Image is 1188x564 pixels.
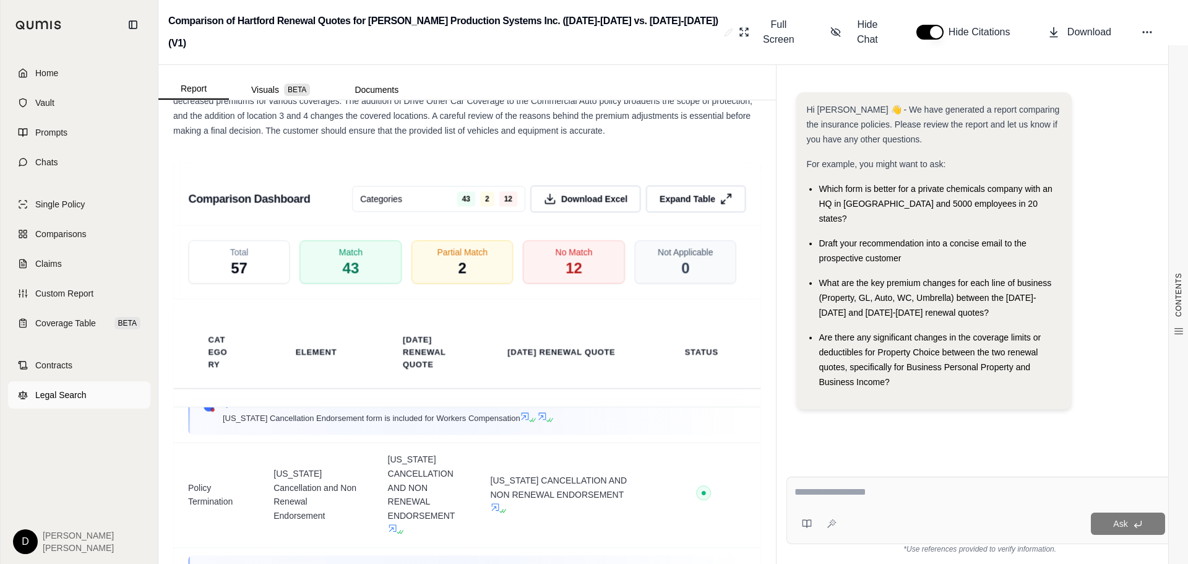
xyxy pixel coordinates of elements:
[697,485,712,505] button: ●
[949,25,1018,40] span: Hide Citations
[35,287,93,300] span: Custom Report
[806,105,1059,144] span: Hi [PERSON_NAME] 👋 - We have generated a report comparing the insurance policies. Please review t...
[8,191,150,218] a: Single Policy
[281,339,352,366] th: Element
[35,67,58,79] span: Home
[8,149,150,176] a: Chats
[35,156,58,168] span: Chats
[284,84,310,96] span: BETA
[35,389,87,401] span: Legal Search
[681,258,689,278] span: 0
[188,188,310,210] h3: Comparison Dashboard
[1043,20,1116,45] button: Download
[8,220,150,248] a: Comparisons
[1113,519,1127,529] span: Ask
[701,488,707,498] span: ●
[35,258,62,270] span: Claims
[35,317,96,329] span: Coverage Table
[646,185,746,212] button: Expand Table
[188,480,244,508] span: Policy Termination
[786,544,1173,554] div: *Use references provided to verify information.
[437,246,488,258] span: Partial Match
[660,193,715,205] span: Expand Table
[223,399,552,409] span: Qumis INSIGHTS
[15,20,62,30] img: Qumis Logo
[332,80,421,100] button: Documents
[231,258,247,278] span: 57
[819,184,1052,223] span: Which form is better for a private chemicals company with an HQ in [GEOGRAPHIC_DATA] and 5000 emp...
[530,185,641,212] button: Download Excel
[35,126,67,139] span: Prompts
[457,191,475,206] span: 43
[670,339,733,366] th: Status
[1091,513,1165,535] button: Ask
[819,278,1051,318] span: What are the key premium changes for each line of business (Property, GL, Auto, WC, Umbrella) bet...
[819,238,1026,263] span: Draft your recommendation into a concise email to the prospective customer
[806,159,945,169] span: For example, you might want to ask:
[35,198,85,210] span: Single Policy
[493,339,630,366] th: [DATE] Renewal Quote
[561,193,627,205] span: Download Excel
[114,317,140,329] span: BETA
[193,326,244,378] th: Category
[230,246,249,258] span: Total
[819,332,1041,387] span: Are there any significant changes in the coverage limits or deductibles for Property Choice betwe...
[458,258,467,278] span: 2
[848,17,887,47] span: Hide Chat
[480,191,494,206] span: 2
[8,352,150,379] a: Contracts
[13,529,38,554] div: D
[8,59,150,87] a: Home
[360,193,402,205] span: Categories
[388,453,461,537] span: [US_STATE] CANCELLATION AND NON RENEWAL ENDORSEMENT
[43,529,114,542] span: [PERSON_NAME]
[757,17,800,47] span: Full Screen
[8,89,150,116] a: Vault
[556,246,593,258] span: No Match
[1174,273,1184,317] span: CONTENTS
[8,280,150,307] a: Custom Report
[35,359,72,371] span: Contracts
[825,12,892,52] button: Hide Chat
[229,80,332,100] button: Visuals
[35,228,86,240] span: Comparisons
[8,250,150,277] a: Claims
[8,310,150,337] a: Coverage TableBETA
[35,97,54,109] span: Vault
[491,474,632,516] span: [US_STATE] CANCELLATION AND NON RENEWAL ENDORSEMENT
[43,542,114,554] span: [PERSON_NAME]
[343,258,359,278] span: 43
[734,12,806,52] button: Full Screen
[566,258,582,278] span: 12
[388,326,461,378] th: [DATE] Renewal Quote
[158,79,229,100] button: Report
[8,381,150,409] a: Legal Search
[168,10,719,54] h2: Comparison of Hartford Renewal Quotes for [PERSON_NAME] Production Systems Inc. ([DATE]-[DATE] vs...
[203,400,215,412] img: Qumis
[8,119,150,146] a: Prompts
[1067,25,1111,40] span: Download
[658,246,713,258] span: Not Applicable
[223,411,552,425] span: [US_STATE] Cancellation Endorsement form is included for Workers Compensation
[123,15,143,35] button: Collapse sidebar
[499,191,517,206] span: 12
[274,467,358,523] span: [US_STATE] Cancellation and Non Renewal Endorsement
[352,186,525,212] button: Categories43212
[339,246,363,258] span: Match
[173,81,752,136] span: In conclusion, the [DATE]-[DATE] proposal from The Hartford offers some changes compared to the [...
